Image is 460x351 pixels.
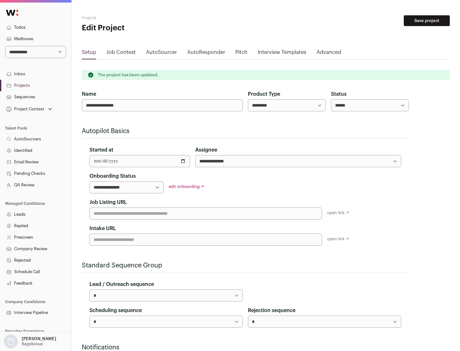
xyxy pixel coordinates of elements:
h2: Projects [82,15,204,20]
label: Status [331,90,347,98]
a: Interview Templates [258,49,306,59]
label: Started at [89,146,113,154]
a: Pitch [235,49,248,59]
label: Rejection sequence [248,307,295,314]
a: AutoResponder [187,49,225,59]
label: Name [82,90,96,98]
button: Open dropdown [3,334,57,348]
a: Advanced [317,49,341,59]
a: Setup [82,49,96,59]
p: Bagelicious [22,341,43,347]
button: Save project [404,15,450,26]
label: Assignee [195,146,217,154]
label: Product Type [248,90,280,98]
label: Intake URL [89,225,116,232]
label: Onboarding Status [89,172,136,180]
a: Job Context [106,49,136,59]
h2: Autopilot Basics [82,127,409,136]
label: Job Listing URL [89,198,127,206]
div: Project Context [5,107,44,112]
p: The project has been updated. [98,72,158,78]
img: Wellfound [3,6,22,19]
a: AutoSourcer [146,49,177,59]
label: Lead / Outreach sequence [89,280,154,288]
img: nopic.png [4,334,18,348]
a: edit onboarding ↗ [169,184,204,189]
p: [PERSON_NAME] [22,336,56,341]
h1: Edit Project [82,23,204,33]
h2: Standard Sequence Group [82,261,409,270]
button: Open dropdown [5,105,53,114]
label: Scheduling sequence [89,307,142,314]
